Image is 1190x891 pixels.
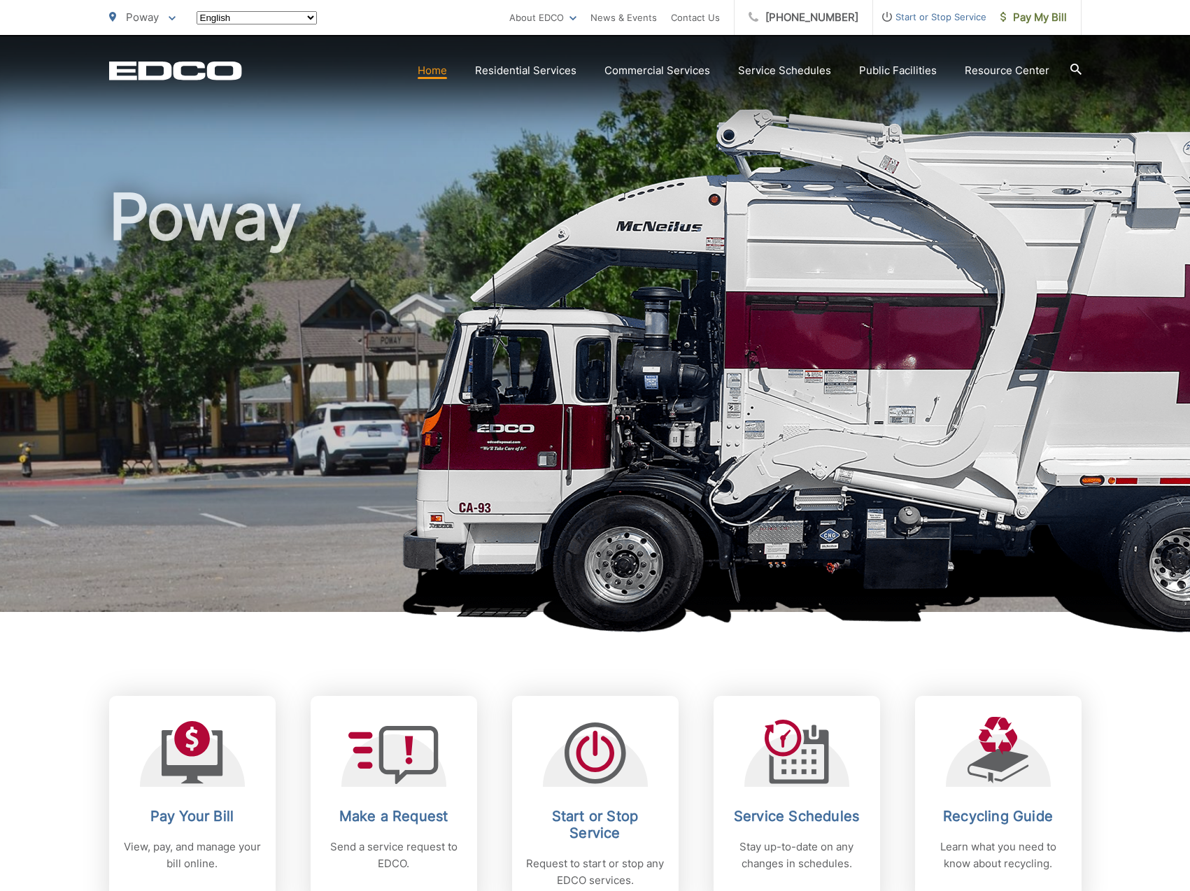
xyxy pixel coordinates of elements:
[929,808,1068,825] h2: Recycling Guide
[126,10,159,24] span: Poway
[109,61,242,80] a: EDCD logo. Return to the homepage.
[197,11,317,24] select: Select a language
[509,9,576,26] a: About EDCO
[728,839,866,872] p: Stay up-to-date on any changes in schedules.
[590,9,657,26] a: News & Events
[859,62,937,79] a: Public Facilities
[325,808,463,825] h2: Make a Request
[418,62,447,79] a: Home
[123,808,262,825] h2: Pay Your Bill
[965,62,1049,79] a: Resource Center
[929,839,1068,872] p: Learn what you need to know about recycling.
[671,9,720,26] a: Contact Us
[526,808,665,841] h2: Start or Stop Service
[1000,9,1067,26] span: Pay My Bill
[728,808,866,825] h2: Service Schedules
[123,839,262,872] p: View, pay, and manage your bill online.
[109,182,1082,625] h1: Poway
[475,62,576,79] a: Residential Services
[604,62,710,79] a: Commercial Services
[738,62,831,79] a: Service Schedules
[325,839,463,872] p: Send a service request to EDCO.
[526,855,665,889] p: Request to start or stop any EDCO services.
